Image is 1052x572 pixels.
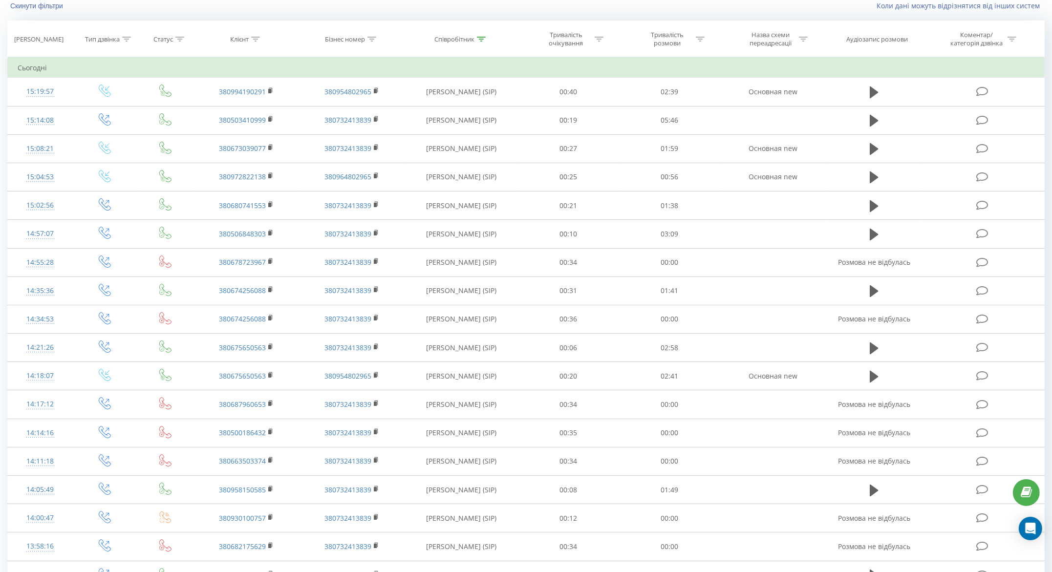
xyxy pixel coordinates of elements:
[18,253,63,272] div: 14:55:28
[18,395,63,414] div: 14:17:12
[619,419,720,447] td: 00:00
[619,106,720,134] td: 05:46
[838,257,910,267] span: Розмова не відбулась
[324,144,371,153] a: 380732413839
[405,334,518,362] td: [PERSON_NAME] (SIP)
[18,366,63,385] div: 14:18:07
[324,115,371,125] a: 380732413839
[518,362,619,390] td: 00:20
[219,201,266,210] a: 380680741553
[405,163,518,191] td: [PERSON_NAME] (SIP)
[18,139,63,158] div: 15:08:21
[219,286,266,295] a: 380674256088
[847,35,908,43] div: Аудіозапис розмови
[325,35,365,43] div: Бізнес номер
[405,476,518,504] td: [PERSON_NAME] (SIP)
[434,35,474,43] div: Співробітник
[219,513,266,523] a: 380930100757
[405,78,518,106] td: [PERSON_NAME] (SIP)
[405,106,518,134] td: [PERSON_NAME] (SIP)
[518,504,619,532] td: 00:12
[18,480,63,499] div: 14:05:49
[518,191,619,220] td: 00:21
[540,31,592,47] div: Тривалість очікування
[619,248,720,276] td: 00:00
[405,419,518,447] td: [PERSON_NAME] (SIP)
[405,532,518,561] td: [PERSON_NAME] (SIP)
[324,314,371,323] a: 380732413839
[1019,517,1042,540] div: Open Intercom Messenger
[405,134,518,163] td: [PERSON_NAME] (SIP)
[619,276,720,305] td: 01:41
[405,305,518,333] td: [PERSON_NAME] (SIP)
[324,428,371,437] a: 380732413839
[641,31,693,47] div: Тривалість розмови
[219,428,266,437] a: 380500186432
[8,58,1045,78] td: Сьогодні
[619,134,720,163] td: 01:59
[230,35,249,43] div: Клієнт
[219,314,266,323] a: 380674256088
[405,276,518,305] td: [PERSON_NAME] (SIP)
[518,106,619,134] td: 00:19
[518,78,619,106] td: 00:40
[219,371,266,381] a: 380675650563
[405,220,518,248] td: [PERSON_NAME] (SIP)
[518,532,619,561] td: 00:34
[619,334,720,362] td: 02:58
[518,220,619,248] td: 00:10
[619,305,720,333] td: 00:00
[324,257,371,267] a: 380732413839
[405,504,518,532] td: [PERSON_NAME] (SIP)
[838,456,910,466] span: Розмова не відбулась
[153,35,173,43] div: Статус
[619,163,720,191] td: 00:56
[838,513,910,523] span: Розмова не відбулась
[619,390,720,419] td: 00:00
[18,82,63,101] div: 15:19:57
[619,476,720,504] td: 01:49
[18,168,63,187] div: 15:04:53
[405,248,518,276] td: [PERSON_NAME] (SIP)
[518,276,619,305] td: 00:31
[619,447,720,475] td: 00:00
[324,542,371,551] a: 380732413839
[619,220,720,248] td: 03:09
[324,343,371,352] a: 380732413839
[324,201,371,210] a: 380732413839
[324,456,371,466] a: 380732413839
[405,447,518,475] td: [PERSON_NAME] (SIP)
[18,310,63,329] div: 14:34:53
[219,115,266,125] a: 380503410999
[518,476,619,504] td: 00:08
[18,452,63,471] div: 14:11:18
[324,172,371,181] a: 380964802965
[7,1,68,10] button: Скинути фільтри
[720,163,825,191] td: Основная new
[219,456,266,466] a: 380663503374
[324,371,371,381] a: 380954802965
[219,400,266,409] a: 380687960653
[619,532,720,561] td: 00:00
[518,334,619,362] td: 00:06
[18,281,63,300] div: 14:35:36
[18,111,63,130] div: 15:14:08
[518,305,619,333] td: 00:36
[518,163,619,191] td: 00:25
[18,424,63,443] div: 14:14:16
[720,362,825,390] td: Основная new
[877,1,1045,10] a: Коли дані можуть відрізнятися вiд інших систем
[838,542,910,551] span: Розмова не відбулась
[219,144,266,153] a: 380673039077
[219,87,266,96] a: 380994190291
[324,286,371,295] a: 380732413839
[518,447,619,475] td: 00:34
[85,35,120,43] div: Тип дзвінка
[838,314,910,323] span: Розмова не відбулась
[619,191,720,220] td: 01:38
[405,362,518,390] td: [PERSON_NAME] (SIP)
[838,428,910,437] span: Розмова не відбулась
[219,542,266,551] a: 380682175629
[744,31,796,47] div: Назва схеми переадресації
[948,31,1005,47] div: Коментар/категорія дзвінка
